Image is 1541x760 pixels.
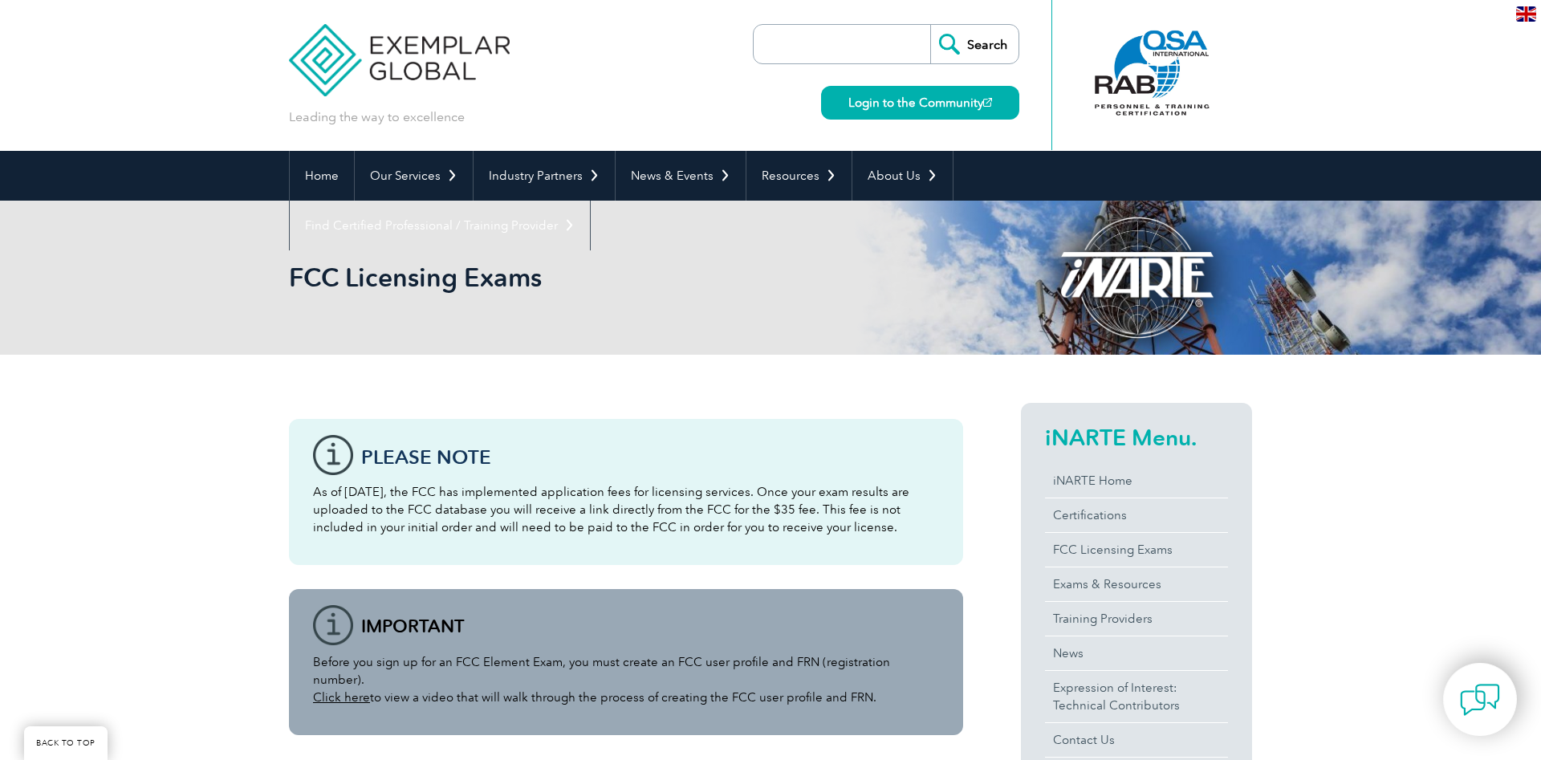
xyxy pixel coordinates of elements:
input: Search [930,25,1019,63]
a: Login to the Community [821,86,1019,120]
a: Contact Us [1045,723,1228,757]
h3: Please note [361,447,939,467]
a: Our Services [355,151,473,201]
a: Home [290,151,354,201]
a: News & Events [616,151,746,201]
a: Find Certified Professional / Training Provider [290,201,590,250]
a: iNARTE Home [1045,464,1228,498]
p: As of [DATE], the FCC has implemented application fees for licensing services. Once your exam res... [313,483,939,536]
a: Exams & Resources [1045,567,1228,601]
p: Leading the way to excellence [289,108,465,126]
img: open_square.png [983,98,992,107]
a: Expression of Interest:Technical Contributors [1045,671,1228,722]
a: Click here [313,690,370,705]
a: Resources [746,151,852,201]
a: News [1045,636,1228,670]
a: FCC Licensing Exams [1045,533,1228,567]
a: Certifications [1045,498,1228,532]
p: Before you sign up for an FCC Element Exam, you must create an FCC user profile and FRN (registra... [313,653,939,706]
a: Training Providers [1045,602,1228,636]
img: contact-chat.png [1460,680,1500,720]
h2: iNARTE Menu. [1045,425,1228,450]
a: Industry Partners [474,151,615,201]
img: en [1516,6,1536,22]
a: BACK TO TOP [24,726,108,760]
h2: FCC Licensing Exams [289,265,963,291]
a: About Us [852,151,953,201]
